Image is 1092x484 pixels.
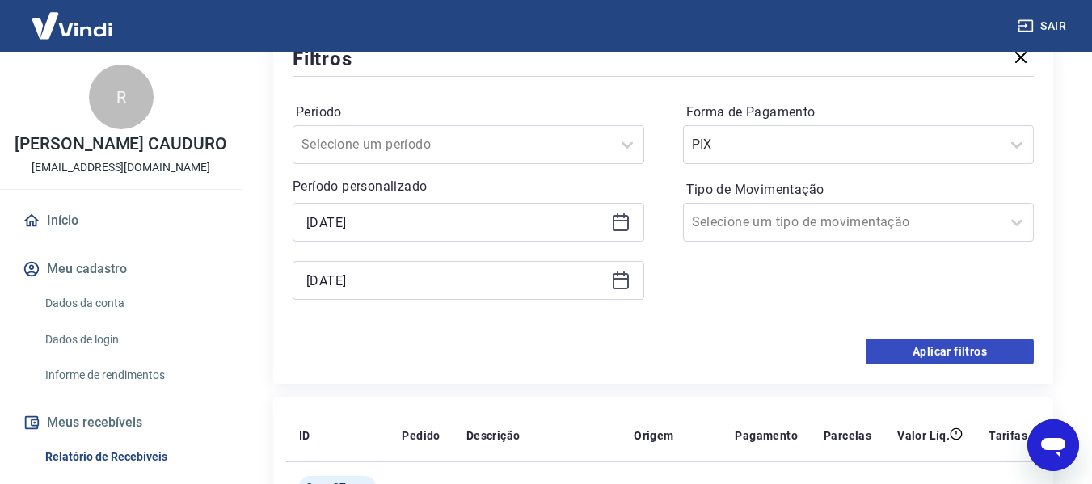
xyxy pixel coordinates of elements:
[306,210,605,234] input: Data inicial
[306,268,605,293] input: Data final
[39,359,222,392] a: Informe de rendimentos
[293,177,644,196] p: Período personalizado
[299,427,310,444] p: ID
[19,1,124,50] img: Vindi
[19,251,222,287] button: Meu cadastro
[15,136,227,153] p: [PERSON_NAME] CAUDURO
[686,103,1031,122] label: Forma de Pagamento
[32,159,210,176] p: [EMAIL_ADDRESS][DOMAIN_NAME]
[989,427,1027,444] p: Tarifas
[39,287,222,320] a: Dados da conta
[824,427,871,444] p: Parcelas
[19,405,222,440] button: Meus recebíveis
[402,427,440,444] p: Pedido
[1014,11,1073,41] button: Sair
[293,46,352,72] h5: Filtros
[39,440,222,473] a: Relatório de Recebíveis
[735,427,798,444] p: Pagamento
[1027,419,1079,471] iframe: Botão para abrir a janela de mensagens
[686,180,1031,200] label: Tipo de Movimentação
[466,427,521,444] p: Descrição
[897,427,950,444] p: Valor Líq.
[19,203,222,238] a: Início
[39,323,222,356] a: Dados de login
[89,65,154,129] div: R
[866,339,1034,364] button: Aplicar filtros
[634,427,673,444] p: Origem
[296,103,641,122] label: Período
